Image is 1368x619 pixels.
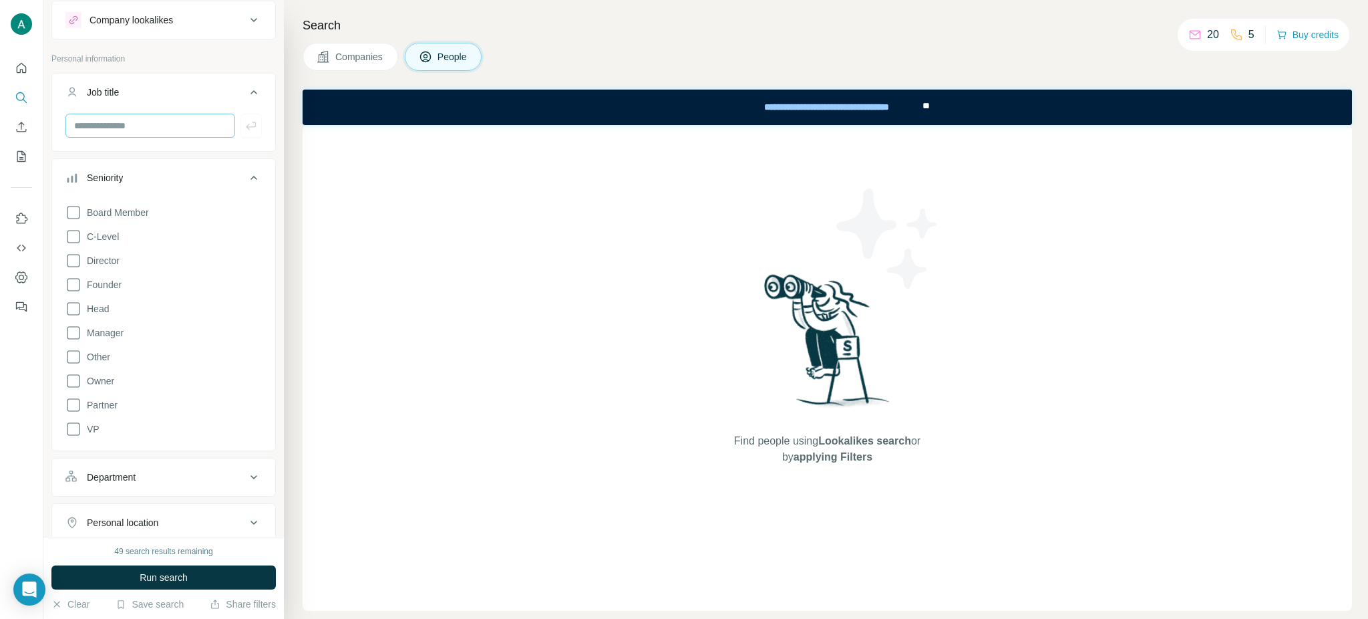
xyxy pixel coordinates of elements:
[87,86,119,99] div: Job title
[51,53,276,65] p: Personal information
[81,254,120,267] span: Director
[303,16,1352,35] h4: Search
[210,598,276,611] button: Share filters
[52,461,275,493] button: Department
[87,171,123,184] div: Seniority
[1248,27,1254,43] p: 5
[1276,25,1339,44] button: Buy credits
[11,207,32,231] button: Use Surfe on LinkedIn
[52,4,275,36] button: Company lookalikes
[81,350,110,364] span: Other
[828,178,948,299] img: Surfe Illustration - Stars
[13,574,45,606] div: Open Intercom Messenger
[81,302,109,316] span: Head
[11,13,32,35] img: Avatar
[11,236,32,260] button: Use Surfe API
[11,86,32,110] button: Search
[87,471,136,484] div: Department
[818,435,911,447] span: Lookalikes search
[11,265,32,289] button: Dashboard
[81,422,100,436] span: VP
[81,278,122,291] span: Founder
[116,598,184,611] button: Save search
[52,76,275,114] button: Job title
[758,271,897,420] img: Surfe Illustration - Woman searching with binoculars
[335,50,384,64] span: Companies
[303,90,1352,125] iframe: Banner
[11,115,32,139] button: Enrich CSV
[81,326,124,340] span: Manager
[52,162,275,199] button: Seniority
[720,433,934,465] span: Find people using or by
[438,50,468,64] span: People
[11,144,32,168] button: My lists
[81,398,118,412] span: Partner
[140,571,188,584] span: Run search
[11,56,32,80] button: Quick start
[90,13,173,27] div: Company lookalikes
[81,230,119,243] span: C-Level
[11,295,32,319] button: Feedback
[51,566,276,590] button: Run search
[81,374,114,388] span: Owner
[51,598,90,611] button: Clear
[1207,27,1219,43] p: 20
[87,516,158,529] div: Personal location
[81,206,149,219] span: Board Member
[52,507,275,539] button: Personal location
[114,545,212,558] div: 49 search results remaining
[794,451,872,463] span: applying Filters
